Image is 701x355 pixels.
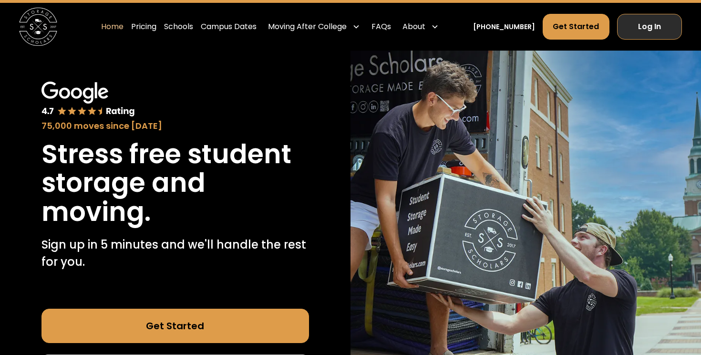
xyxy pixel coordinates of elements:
[19,8,57,46] img: Storage Scholars main logo
[41,82,135,117] img: Google 4.7 star rating
[41,140,309,227] h1: Stress free student storage and moving.
[399,13,443,40] div: About
[473,22,535,32] a: [PHONE_NUMBER]
[101,13,124,40] a: Home
[543,14,609,40] a: Get Started
[41,236,309,271] p: Sign up in 5 minutes and we'll handle the rest for you.
[371,13,391,40] a: FAQs
[164,13,193,40] a: Schools
[131,13,156,40] a: Pricing
[41,309,309,343] a: Get Started
[617,14,682,40] a: Log In
[268,21,347,32] div: Moving After College
[264,13,364,40] div: Moving After College
[41,119,309,132] div: 75,000 moves since [DATE]
[19,8,57,46] a: home
[201,13,257,40] a: Campus Dates
[402,21,425,32] div: About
